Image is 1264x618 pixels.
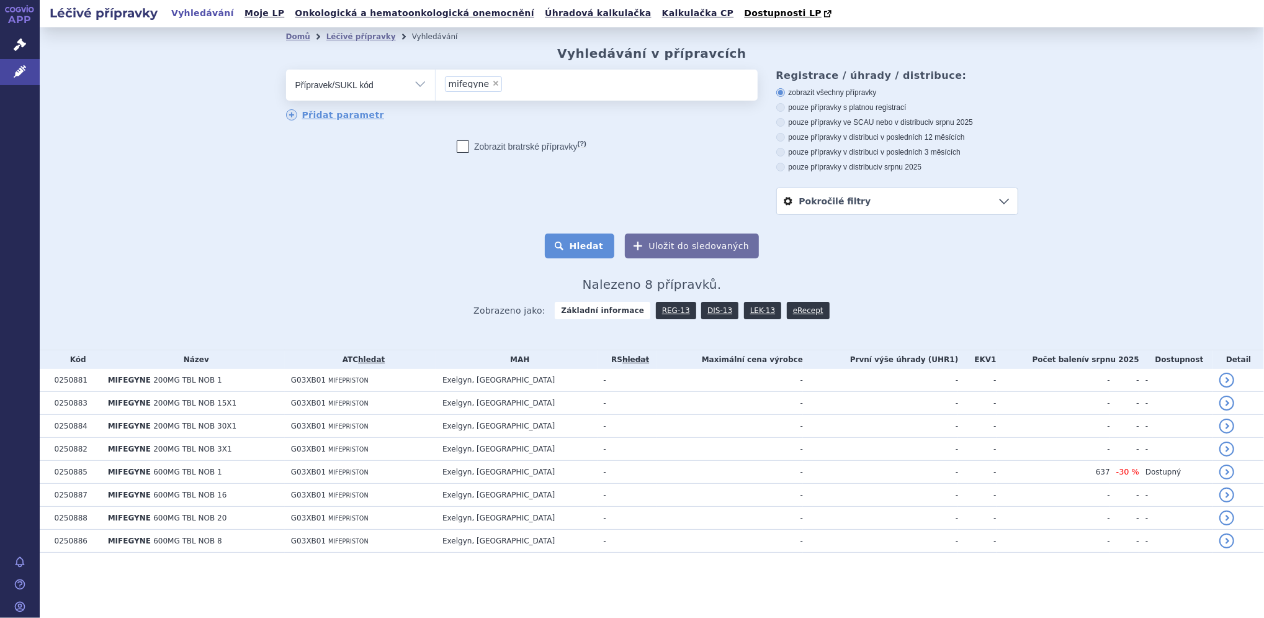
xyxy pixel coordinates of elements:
[48,392,102,415] td: 0250883
[545,234,615,258] button: Hledat
[803,369,958,392] td: -
[657,438,803,461] td: -
[153,399,236,407] span: 200MG TBL NOB 15X1
[598,484,658,507] td: -
[803,438,958,461] td: -
[997,484,1110,507] td: -
[1110,392,1139,415] td: -
[108,491,151,499] span: MIFEGYNE
[449,80,490,88] span: mifegyne
[1139,415,1213,438] td: -
[40,4,168,22] h2: Léčivé přípravky
[328,423,369,430] span: MIFEPRISTON
[1213,350,1264,369] th: Detail
[436,484,597,507] td: Exelgyn, [GEOGRAPHIC_DATA]
[1139,507,1213,530] td: -
[328,377,369,384] span: MIFEPRISTON
[48,350,102,369] th: Kód
[656,302,696,319] a: REG-13
[291,468,326,476] span: G03XB01
[1139,392,1213,415] td: -
[958,369,996,392] td: -
[803,507,958,530] td: -
[241,5,288,22] a: Moje LP
[108,468,151,476] span: MIFEGYNE
[328,469,369,476] span: MIFEPRISTON
[48,530,102,553] td: 0250886
[879,163,921,171] span: v srpnu 2025
[787,302,830,319] a: eRecept
[1110,369,1139,392] td: -
[1219,488,1234,502] a: detail
[153,537,222,545] span: 600MG TBL NOB 8
[328,446,369,453] span: MIFEPRISTON
[1219,373,1234,388] a: detail
[958,507,996,530] td: -
[803,415,958,438] td: -
[328,515,369,522] span: MIFEPRISTON
[776,117,1018,127] label: pouze přípravky ve SCAU nebo v distribuci
[48,415,102,438] td: 0250884
[657,484,803,507] td: -
[803,392,958,415] td: -
[776,88,1018,98] label: zobrazit všechny přípravky
[1110,415,1139,438] td: -
[1110,507,1139,530] td: -
[997,507,1110,530] td: -
[153,514,226,522] span: 600MG TBL NOB 20
[997,392,1110,415] td: -
[328,492,369,499] span: MIFEPRISTON
[1116,467,1139,476] span: -30 %
[958,530,996,553] td: -
[598,369,658,392] td: -
[658,5,738,22] a: Kalkulačka CP
[744,8,822,18] span: Dostupnosti LP
[657,415,803,438] td: -
[1110,438,1139,461] td: -
[958,484,996,507] td: -
[701,302,738,319] a: DIS-13
[153,445,231,453] span: 200MG TBL NOB 3X1
[1139,530,1213,553] td: -
[291,537,326,545] span: G03XB01
[997,369,1110,392] td: -
[108,399,151,407] span: MIFEGYNE
[291,491,326,499] span: G03XB01
[958,461,996,484] td: -
[776,102,1018,112] label: pouze přípravky s platnou registrací
[657,461,803,484] td: -
[777,188,1018,214] a: Pokročilé filtry
[48,507,102,530] td: 0250888
[48,438,102,461] td: 0250882
[108,537,151,545] span: MIFEGYNE
[108,376,151,384] span: MIFEGYNE
[598,461,658,484] td: -
[1219,442,1234,457] a: detail
[1139,369,1213,392] td: -
[153,491,226,499] span: 600MG TBL NOB 16
[291,5,538,22] a: Onkologická a hematoonkologická onemocnění
[153,422,236,430] span: 200MG TBL NOB 30X1
[997,461,1110,484] td: 637
[1219,465,1234,479] a: detail
[997,438,1110,461] td: -
[598,438,658,461] td: -
[1085,355,1139,364] span: v srpnu 2025
[48,461,102,484] td: 0250885
[997,530,1110,553] td: -
[506,76,513,91] input: mifegyne
[598,530,658,553] td: -
[457,140,586,153] label: Zobrazit bratrské přípravky
[436,507,597,530] td: Exelgyn, [GEOGRAPHIC_DATA]
[326,32,396,41] a: Léčivé přípravky
[657,507,803,530] td: -
[657,369,803,392] td: -
[740,5,838,22] a: Dostupnosti LP
[776,132,1018,142] label: pouze přípravky v distribuci v posledních 12 měsících
[625,234,759,258] button: Uložit do sledovaných
[291,514,326,522] span: G03XB01
[1139,484,1213,507] td: -
[412,27,474,46] li: Vyhledávání
[1139,438,1213,461] td: -
[776,70,1018,81] h3: Registrace / úhrady / distribuce:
